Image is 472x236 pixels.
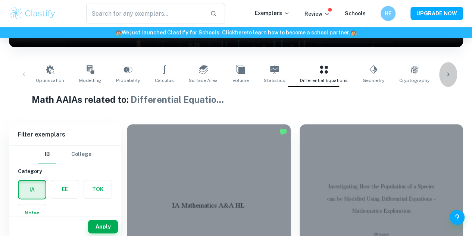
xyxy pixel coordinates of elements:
[235,30,247,36] a: here
[255,9,290,17] p: Exemplars
[71,145,91,163] button: College
[115,30,122,36] span: 🏫
[450,210,465,225] button: Help and Feedback
[345,10,366,16] a: Schools
[18,167,112,175] h6: Category
[399,77,429,84] span: Cryptography
[232,77,249,84] span: Volume
[264,77,285,84] span: Statistics
[32,93,440,106] h1: Math AA IAs related to:
[79,77,101,84] span: Modelling
[381,6,396,21] button: HE
[51,180,79,198] button: EE
[384,9,393,18] h6: HE
[155,77,174,84] span: Calculus
[300,77,348,84] span: Differential Equations
[18,204,46,222] button: Notes
[410,7,463,20] button: UPGRADE NOW
[304,10,330,18] p: Review
[9,6,56,21] img: Clastify logo
[36,77,64,84] span: Optimization
[19,181,46,199] button: IA
[116,77,140,84] span: Probability
[38,145,91,163] div: Filter type choice
[38,145,56,163] button: IB
[1,28,471,37] h6: We just launched Clastify for Schools. Click to learn how to become a school partner.
[86,3,204,24] input: Search for any exemplars...
[279,128,287,135] img: Marked
[363,77,384,84] span: Geometry
[84,180,112,198] button: TOK
[88,220,118,233] button: Apply
[189,77,218,84] span: Surface Area
[131,94,224,105] span: Differential Equatio ...
[350,30,357,36] span: 🏫
[9,124,121,145] h6: Filter exemplars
